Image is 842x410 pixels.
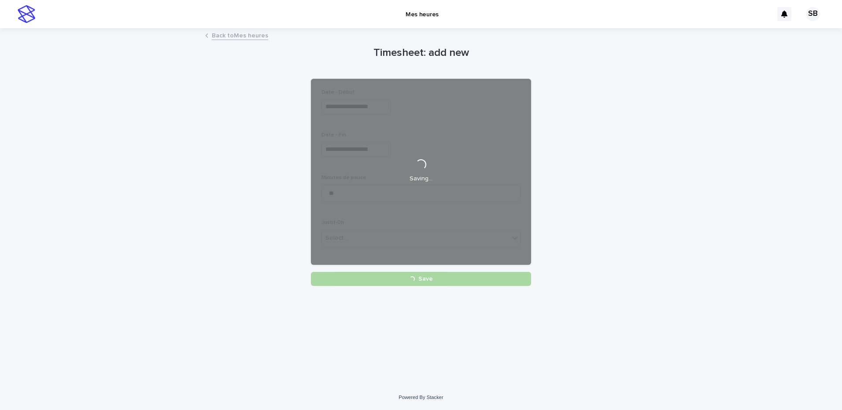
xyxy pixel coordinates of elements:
p: Saving… [410,175,432,183]
a: Powered By Stacker [399,395,443,400]
h1: Timesheet: add new [311,47,531,59]
div: SB [806,7,820,21]
a: Back toMes heures [212,30,268,40]
button: Save [311,272,531,286]
img: stacker-logo-s-only.png [18,5,35,23]
span: Save [418,276,433,282]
